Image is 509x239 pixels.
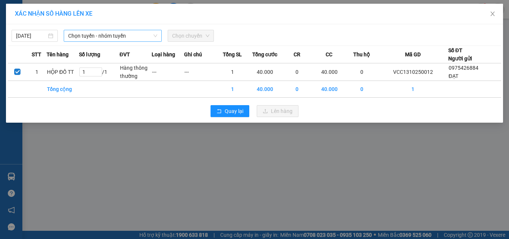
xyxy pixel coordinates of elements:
button: uploadLên hàng [257,105,298,117]
span: 0975426884 [449,65,478,71]
span: Số lượng [79,50,100,59]
strong: Hotline : 0889 23 23 23 [78,31,127,37]
td: 1 [216,81,249,98]
span: CR [294,50,300,59]
button: rollbackQuay lại [211,105,249,117]
td: --- [184,63,216,81]
span: Tổng SL [223,50,242,59]
span: Quay lại [225,107,243,115]
span: Website [69,40,87,45]
td: VCC1310250012 [378,63,448,81]
button: Close [482,4,503,25]
span: close [490,11,496,17]
td: / 1 [79,63,120,81]
span: XÁC NHẬN SỐ HÀNG LÊN XE [15,10,92,17]
span: STT [32,50,41,59]
strong: CÔNG TY TNHH VĨNH QUANG [52,13,153,21]
td: 40.000 [313,81,346,98]
input: 13/10/2025 [16,32,47,40]
img: logo [7,12,42,47]
span: rollback [216,109,222,114]
span: Thu hộ [353,50,370,59]
span: Tên hàng [47,50,69,59]
td: 0 [345,63,378,81]
td: HỘP ĐỒ TT [47,63,79,81]
td: 1 [378,81,448,98]
span: down [153,34,158,38]
td: 0 [345,81,378,98]
strong: PHIẾU GỬI HÀNG [72,22,133,30]
span: CC [326,50,332,59]
span: Chọn chuyến [172,30,209,41]
td: 40.000 [249,63,281,81]
td: Hàng thông thường [120,63,152,81]
span: Mã GD [405,50,421,59]
td: 0 [281,81,313,98]
td: --- [152,63,184,81]
span: Chọn tuyến - nhóm tuyến [68,30,157,41]
span: Tổng cước [252,50,277,59]
td: 0 [281,63,313,81]
span: ĐVT [120,50,130,59]
td: Tổng cộng [47,81,79,98]
div: Số ĐT Người gửi [448,46,472,63]
td: 1 [27,63,47,81]
strong: : [DOMAIN_NAME] [69,38,135,45]
td: 1 [216,63,249,81]
td: 40.000 [313,63,346,81]
span: Loại hàng [152,50,175,59]
span: Ghi chú [184,50,202,59]
td: 40.000 [249,81,281,98]
span: ĐẠT [449,73,458,79]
